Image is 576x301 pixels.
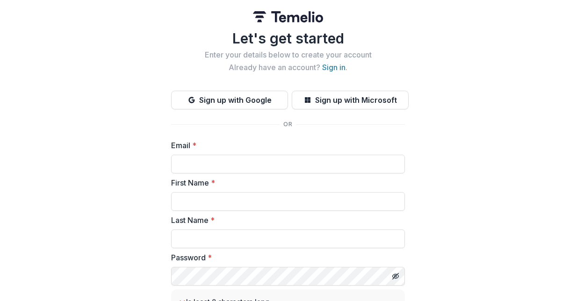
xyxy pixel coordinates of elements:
[171,30,405,47] h1: Let's get started
[171,50,405,59] h2: Enter your details below to create your account
[171,91,288,109] button: Sign up with Google
[292,91,409,109] button: Sign up with Microsoft
[171,63,405,72] h2: Already have an account? .
[171,140,399,151] label: Email
[253,11,323,22] img: Temelio
[322,63,346,72] a: Sign in
[171,177,399,188] label: First Name
[171,215,399,226] label: Last Name
[171,252,399,263] label: Password
[388,269,403,284] button: Toggle password visibility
